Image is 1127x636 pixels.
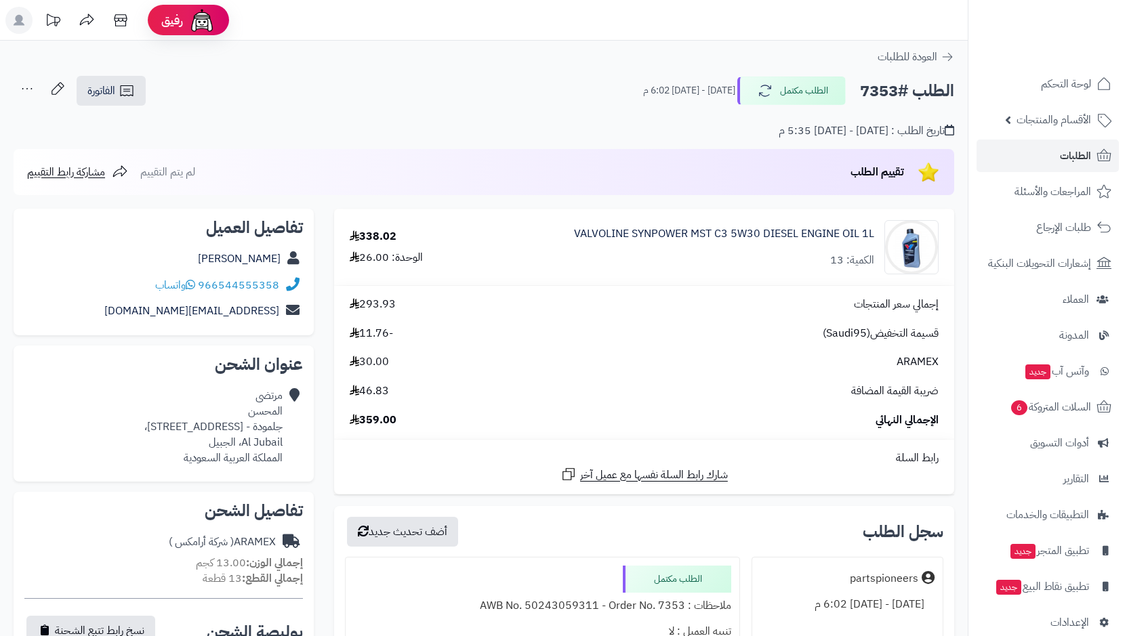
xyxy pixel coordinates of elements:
[643,84,735,98] small: [DATE] - [DATE] 6:02 م
[36,7,70,37] a: تحديثات المنصة
[878,49,937,65] span: العودة للطلبات
[977,283,1119,316] a: العملاء
[24,219,303,236] h2: تفاصيل العميل
[851,164,904,180] span: تقييم الطلب
[242,570,303,587] strong: إجمالي القطع:
[198,251,281,267] a: [PERSON_NAME]
[24,503,303,519] h2: تفاصيل الشحن
[977,319,1119,352] a: المدونة
[350,297,396,312] span: 293.93
[977,175,1119,208] a: المراجعات والأسئلة
[977,499,1119,531] a: التطبيقات والخدمات
[27,164,105,180] span: مشاركة رابط التقييم
[87,83,115,99] span: الفاتورة
[340,450,949,466] div: رابط السلة
[977,391,1119,423] a: السلات المتروكة6
[1030,433,1089,452] span: أدوات التسويق
[977,140,1119,172] a: الطلبات
[580,467,728,483] span: شارك رابط السلة نفسها مع عميل آخر
[246,555,303,571] strong: إجمالي الوزن:
[1010,400,1028,416] span: 6
[24,356,303,373] h2: عنوان الشحن
[1063,469,1089,488] span: التقارير
[897,354,939,370] span: ARAMEX
[1059,326,1089,345] span: المدونة
[1017,110,1091,129] span: الأقسام والمنتجات
[350,229,396,245] div: 338.02
[977,570,1119,603] a: تطبيق نقاط البيعجديد
[347,517,458,547] button: أضف تحديث جديد
[203,570,303,587] small: 13 قطعة
[823,326,939,341] span: قسيمة التخفيض(Saudi95)
[1024,362,1089,381] span: وآتس آب
[104,303,279,319] a: [EMAIL_ADDRESS][DOMAIN_NAME]
[863,524,943,540] h3: سجل الطلب
[169,534,276,550] div: ARAMEX
[155,277,195,293] a: واتساب
[851,383,939,399] span: ضريبة القيمة المضافة
[860,77,954,105] h2: الطلب #7353
[196,555,303,571] small: 13.00 كجم
[350,250,423,266] div: الوحدة: 26.00
[354,593,731,619] div: ملاحظات : AWB No. 50243059311 - Order No. 7353
[350,354,389,370] span: 30.00
[350,412,396,428] span: 359.00
[977,247,1119,280] a: إشعارات التحويلات البنكية
[850,571,918,587] div: partspioneers
[1060,146,1091,165] span: الطلبات
[1050,613,1089,632] span: الإعدادات
[779,123,954,139] div: تاريخ الطلب : [DATE] - [DATE] 5:35 م
[1035,10,1114,39] img: logo-2.png
[140,164,195,180] span: لم يتم التقييم
[977,534,1119,567] a: تطبيق المتجرجديد
[144,388,283,465] div: مرتضى المحسن جلمودة - [STREET_ADDRESS]، Al Jubail، الجبيل المملكة العربية السعودية
[1006,505,1089,524] span: التطبيقات والخدمات
[995,577,1089,596] span: تطبيق نقاط البيع
[977,211,1119,244] a: طلبات الإرجاع
[623,566,731,593] div: الطلب مكتمل
[977,427,1119,459] a: أدوات التسويق
[198,277,279,293] a: 966544555358
[1015,182,1091,201] span: المراجعات والأسئلة
[188,7,216,34] img: ai-face.png
[1036,218,1091,237] span: طلبات الإرجاع
[1025,364,1050,379] span: جديد
[885,220,938,274] img: 1759505444-WhatsApp%20Image%202025-10-03%20at%206.30.15%20PM-90x90.jpeg
[854,297,939,312] span: إجمالي سعر المنتجات
[1063,290,1089,309] span: العملاء
[977,355,1119,387] a: وآتس آبجديد
[77,76,146,106] a: الفاتورة
[1009,541,1089,560] span: تطبيق المتجر
[169,534,234,550] span: ( شركة أرامكس )
[988,254,1091,273] span: إشعارات التحويلات البنكية
[1010,544,1036,559] span: جديد
[27,164,128,180] a: مشاركة رابط التقييم
[977,68,1119,100] a: لوحة التحكم
[876,412,939,428] span: الإجمالي النهائي
[350,383,389,399] span: 46.83
[1041,75,1091,93] span: لوحة التحكم
[161,12,183,28] span: رفيق
[760,591,935,618] div: [DATE] - [DATE] 6:02 م
[996,580,1021,595] span: جديد
[830,253,874,268] div: الكمية: 13
[878,49,954,65] a: العودة للطلبات
[350,326,393,341] span: -11.76
[560,466,728,483] a: شارك رابط السلة نفسها مع عميل آخر
[977,463,1119,495] a: التقارير
[1010,398,1091,417] span: السلات المتروكة
[737,77,846,105] button: الطلب مكتمل
[574,226,874,242] a: VALVOLINE SYNPOWER MST C3 5W30 DIESEL ENGINE OIL 1L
